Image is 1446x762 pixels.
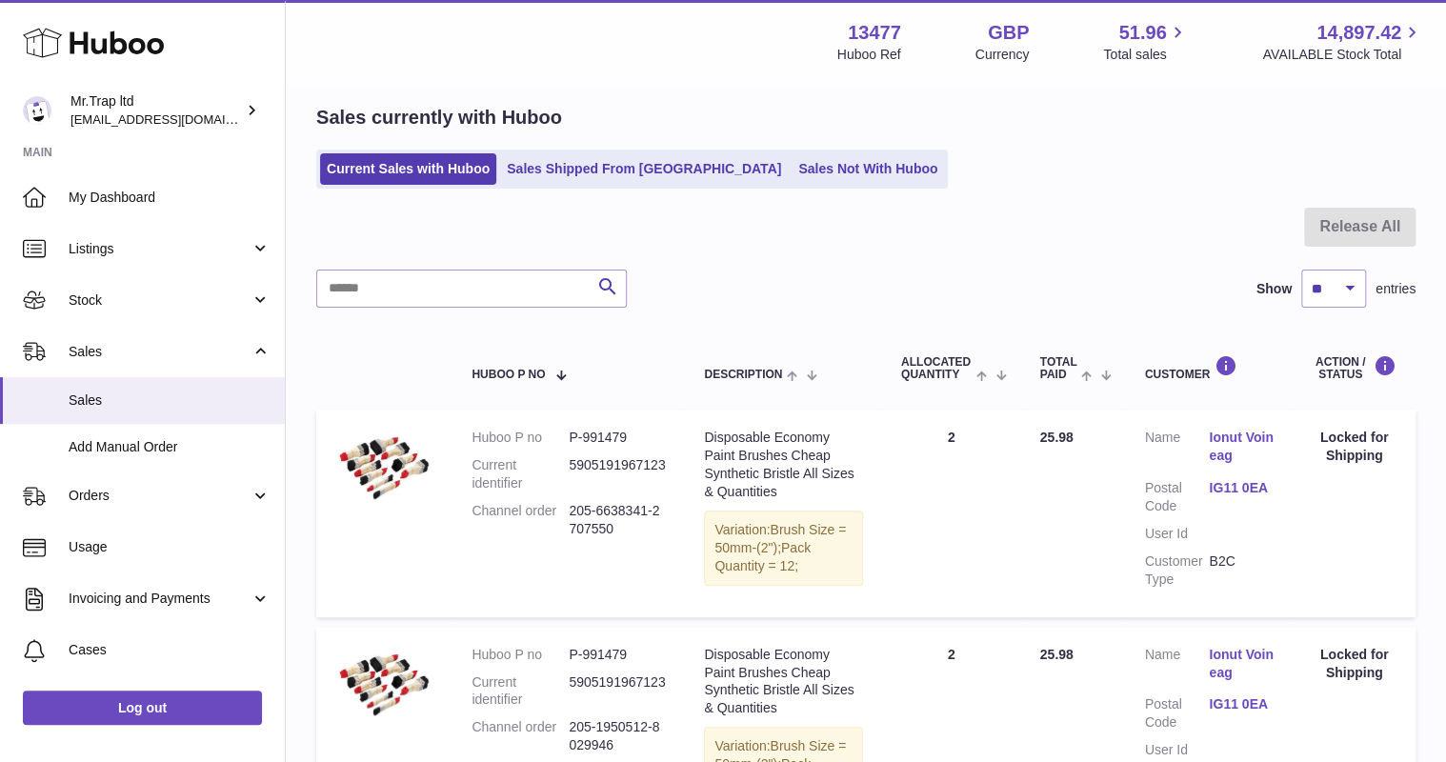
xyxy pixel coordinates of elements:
[1118,20,1166,46] span: 51.96
[472,502,569,538] dt: Channel order
[792,153,944,185] a: Sales Not With Huboo
[569,502,666,538] dd: 205-6638341-2707550
[569,673,666,710] dd: 5905191967123
[1040,647,1074,662] span: 25.98
[1040,356,1077,381] span: Total paid
[882,410,1021,616] td: 2
[901,356,972,381] span: ALLOCATED Quantity
[1209,479,1274,497] a: IG11 0EA
[69,487,251,505] span: Orders
[70,92,242,129] div: Mr.Trap ltd
[1262,20,1423,64] a: 14,897.42 AVAILABLE Stock Total
[472,429,569,447] dt: Huboo P no
[1312,355,1396,381] div: Action / Status
[69,641,271,659] span: Cases
[1312,646,1396,682] div: Locked for Shipping
[335,646,431,723] img: $_57.JPG
[975,46,1030,64] div: Currency
[1103,20,1188,64] a: 51.96 Total sales
[1209,429,1274,465] a: Ionut Voineag
[472,718,569,754] dt: Channel order
[714,522,846,555] span: Brush Size = 50mm-(2");
[1040,430,1074,445] span: 25.98
[1145,646,1210,687] dt: Name
[714,540,811,573] span: Pack Quantity = 12;
[1209,552,1274,589] dd: B2C
[1145,479,1210,515] dt: Postal Code
[1312,429,1396,465] div: Locked for Shipping
[1145,552,1210,589] dt: Customer Type
[1145,741,1210,759] dt: User Id
[69,240,251,258] span: Listings
[69,538,271,556] span: Usage
[472,369,545,381] span: Huboo P no
[569,718,666,754] dd: 205-1950512-8029946
[70,111,280,127] span: [EMAIL_ADDRESS][DOMAIN_NAME]
[335,429,431,506] img: $_57.JPG
[69,590,251,608] span: Invoicing and Payments
[1209,646,1274,682] a: Ionut Voineag
[1316,20,1401,46] span: 14,897.42
[1145,525,1210,543] dt: User Id
[704,511,863,586] div: Variation:
[837,46,901,64] div: Huboo Ref
[69,291,251,310] span: Stock
[1256,280,1292,298] label: Show
[500,153,788,185] a: Sales Shipped From [GEOGRAPHIC_DATA]
[704,646,863,718] div: Disposable Economy Paint Brushes Cheap Synthetic Bristle All Sizes & Quantities
[1376,280,1416,298] span: entries
[988,20,1029,46] strong: GBP
[569,456,666,492] dd: 5905191967123
[848,20,901,46] strong: 13477
[1262,46,1423,64] span: AVAILABLE Stock Total
[472,673,569,710] dt: Current identifier
[569,646,666,664] dd: P-991479
[69,189,271,207] span: My Dashboard
[472,646,569,664] dt: Huboo P no
[1145,429,1210,470] dt: Name
[1209,695,1274,713] a: IG11 0EA
[704,429,863,501] div: Disposable Economy Paint Brushes Cheap Synthetic Bristle All Sizes & Quantities
[320,153,496,185] a: Current Sales with Huboo
[69,343,251,361] span: Sales
[69,438,271,456] span: Add Manual Order
[569,429,666,447] dd: P-991479
[1145,695,1210,732] dt: Postal Code
[23,691,262,725] a: Log out
[1145,355,1274,381] div: Customer
[472,456,569,492] dt: Current identifier
[316,105,562,130] h2: Sales currently with Huboo
[704,369,782,381] span: Description
[69,391,271,410] span: Sales
[1103,46,1188,64] span: Total sales
[23,96,51,125] img: office@grabacz.eu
